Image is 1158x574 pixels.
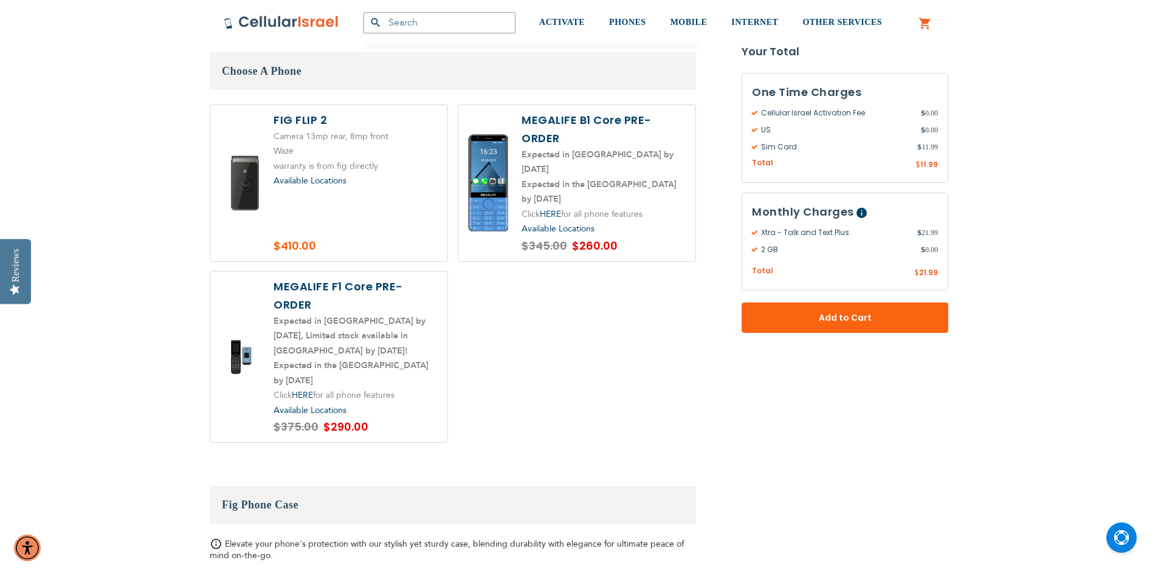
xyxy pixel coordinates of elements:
[919,267,938,278] span: 21.99
[210,538,684,561] span: Elevate your phone's protection with our stylish yet sturdy case, blending durability with elegan...
[921,108,925,118] span: $
[224,15,339,30] img: Cellular Israel Logo
[540,208,561,220] a: HERE
[914,268,919,279] span: $
[10,248,21,282] div: Reviews
[915,160,920,171] span: $
[222,65,302,77] span: Choose A Phone
[274,405,346,416] a: Available Locations
[539,18,585,27] span: ACTIVATE
[752,125,921,135] span: US
[274,175,346,186] a: Available Locations
[752,204,854,219] span: Monthly Charges
[917,142,922,152] span: $
[921,125,938,135] span: 0.00
[609,18,646,27] span: PHONES
[752,227,917,238] span: Xtra - Talk and Text Plus
[917,227,938,238] span: 21.99
[921,125,925,135] span: $
[752,108,921,118] span: Cellular Israel Activation Fee
[921,108,938,118] span: 0.00
[222,499,298,511] span: Fig Phone Case
[742,302,948,333] button: Add to Cart
[802,18,882,27] span: OTHER SERVICES
[782,312,908,324] span: Add to Cart
[670,18,708,27] span: MOBILE
[731,18,778,27] span: INTERNET
[917,142,938,152] span: 11.99
[364,12,515,33] input: Search
[14,535,41,561] div: Accessibility Menu
[752,157,773,169] span: Total
[752,265,773,277] span: Total
[752,244,921,255] span: 2 GB
[742,43,948,61] strong: Your Total
[292,389,313,401] a: HERE
[917,227,922,238] span: $
[920,159,938,169] span: 11.99
[921,244,938,255] span: 0.00
[752,142,917,152] span: Sim Card
[921,244,925,255] span: $
[752,83,938,101] h3: One Time Charges
[522,223,595,234] a: Available Locations
[856,208,867,218] span: Help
